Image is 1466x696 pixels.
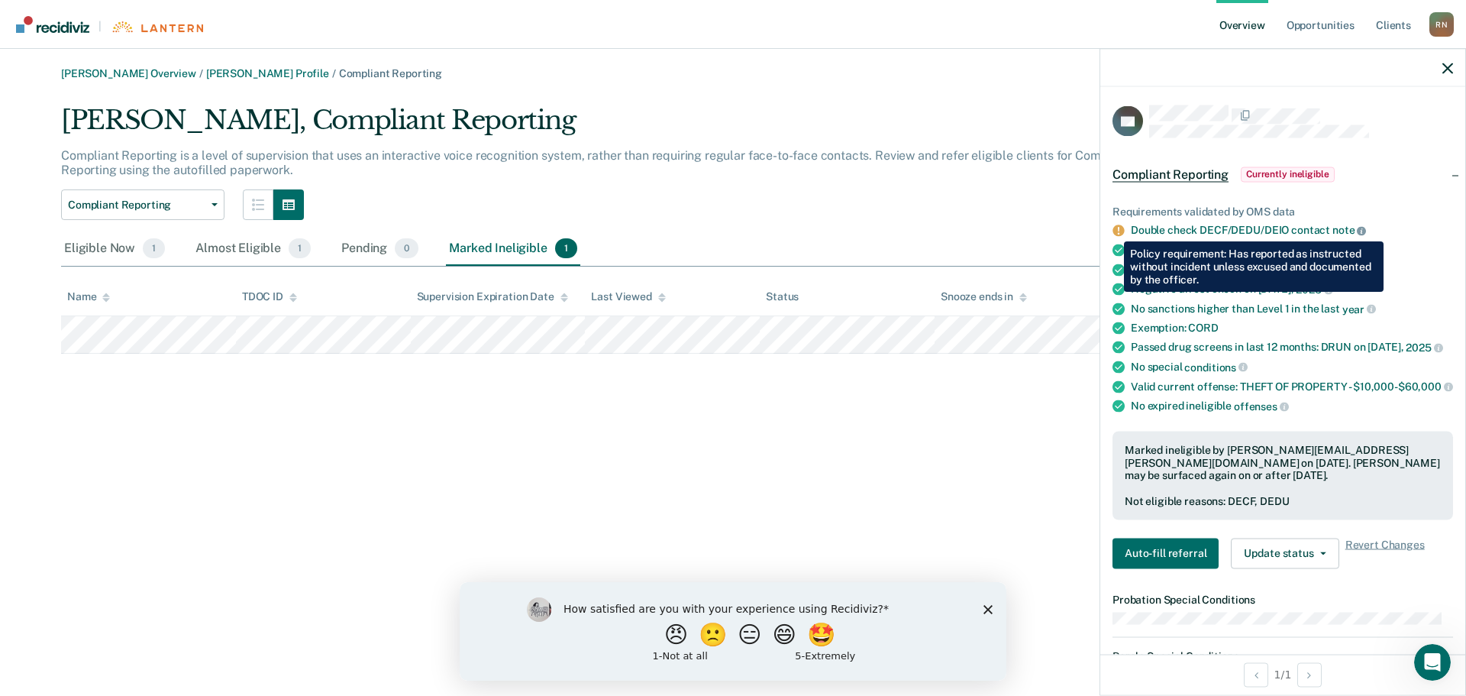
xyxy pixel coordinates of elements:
[242,290,297,303] div: TDOC ID
[766,290,799,303] div: Status
[941,290,1027,303] div: Snooze ends in
[1112,538,1225,568] a: Navigate to form link
[1297,662,1322,687] button: Next Opportunity
[61,105,1161,148] div: [PERSON_NAME], Compliant Reporting
[338,232,421,266] div: Pending
[143,238,165,258] span: 1
[1131,400,1453,413] div: No expired ineligible
[1112,538,1219,568] button: Auto-fill referral
[1131,322,1453,335] div: Exemption:
[555,238,577,258] span: 1
[1429,12,1454,37] div: R N
[89,20,111,33] span: |
[1300,244,1335,256] span: level
[1241,167,1335,182] span: Currently ineligible
[67,290,110,303] div: Name
[1125,494,1441,507] div: Not eligible reasons: DECF, DEDU
[1125,443,1441,481] div: Marked ineligible by [PERSON_NAME][EMAIL_ADDRESS][PERSON_NAME][DOMAIN_NAME] on [DATE]. [PERSON_NA...
[1283,264,1331,276] span: months
[1345,538,1425,568] span: Revert Changes
[417,290,568,303] div: Supervision Expiration Date
[206,67,329,79] a: [PERSON_NAME] Profile
[1188,322,1218,334] span: CORD
[1112,593,1453,606] dt: Probation Special Conditions
[1131,224,1453,238] div: Double check DECF/DEDU/DEIO contact note
[1342,303,1376,315] span: year
[1131,380,1453,393] div: Valid current offense: THEFT OF PROPERTY -
[1406,342,1442,354] span: 2025
[395,238,418,258] span: 0
[61,148,1132,177] p: Compliant Reporting is a level of supervision that uses an interactive voice recognition system, ...
[1131,263,1453,277] div: On minimum supervision for 15
[329,67,339,79] span: /
[61,67,196,79] a: [PERSON_NAME] Overview
[289,238,311,258] span: 1
[192,232,314,266] div: Almost Eligible
[1231,538,1338,568] button: Update status
[1414,644,1451,681] iframe: Intercom live chat
[1112,167,1229,182] span: Compliant Reporting
[446,232,580,266] div: Marked Ineligible
[61,232,168,266] div: Eligible Now
[1131,341,1453,354] div: Passed drug screens in last 12 months: DRUN on [DATE],
[1234,400,1289,412] span: offenses
[460,582,1006,681] iframe: Survey by Kim from Recidiviz
[1131,243,1453,257] div: Currently on minimum supervision
[1112,650,1453,663] dt: Parole Special Conditions
[1244,662,1268,687] button: Previous Opportunity
[1131,302,1453,316] div: No sanctions higher than Level 1 in the last
[196,67,206,79] span: /
[1131,283,1453,296] div: Negative arrest check on [DATE],
[16,16,89,33] img: Recidiviz
[1131,360,1453,374] div: No special
[1100,150,1465,199] div: Compliant ReportingCurrently ineligible
[68,199,205,212] span: Compliant Reporting
[111,21,203,33] img: Lantern
[339,67,442,79] span: Compliant Reporting
[1112,205,1453,218] div: Requirements validated by OMS data
[591,290,665,303] div: Last Viewed
[1429,12,1454,37] button: Profile dropdown button
[1100,654,1465,694] div: 1 / 1
[1353,380,1453,393] span: $10,000-$60,000
[1296,283,1332,295] span: 2025
[1184,361,1247,373] span: conditions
